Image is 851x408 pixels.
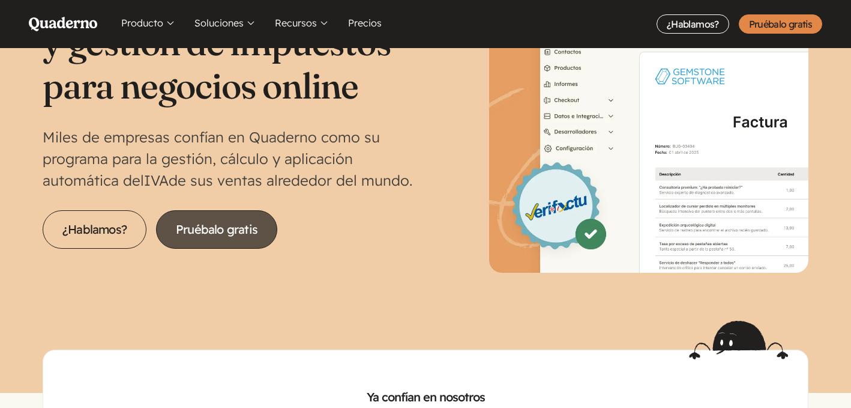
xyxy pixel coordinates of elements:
a: Pruébalo gratis [739,14,822,34]
a: ¿Hablamos? [43,210,146,249]
p: Miles de empresas confían en Quaderno como su programa para la gestión, cálculo y aplicación auto... [43,126,425,191]
h2: Ya confían en nosotros [62,389,789,406]
a: Pruébalo gratis [156,210,277,249]
a: ¿Hablamos? [657,14,729,34]
abbr: Impuesto sobre el Valor Añadido [144,171,169,189]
